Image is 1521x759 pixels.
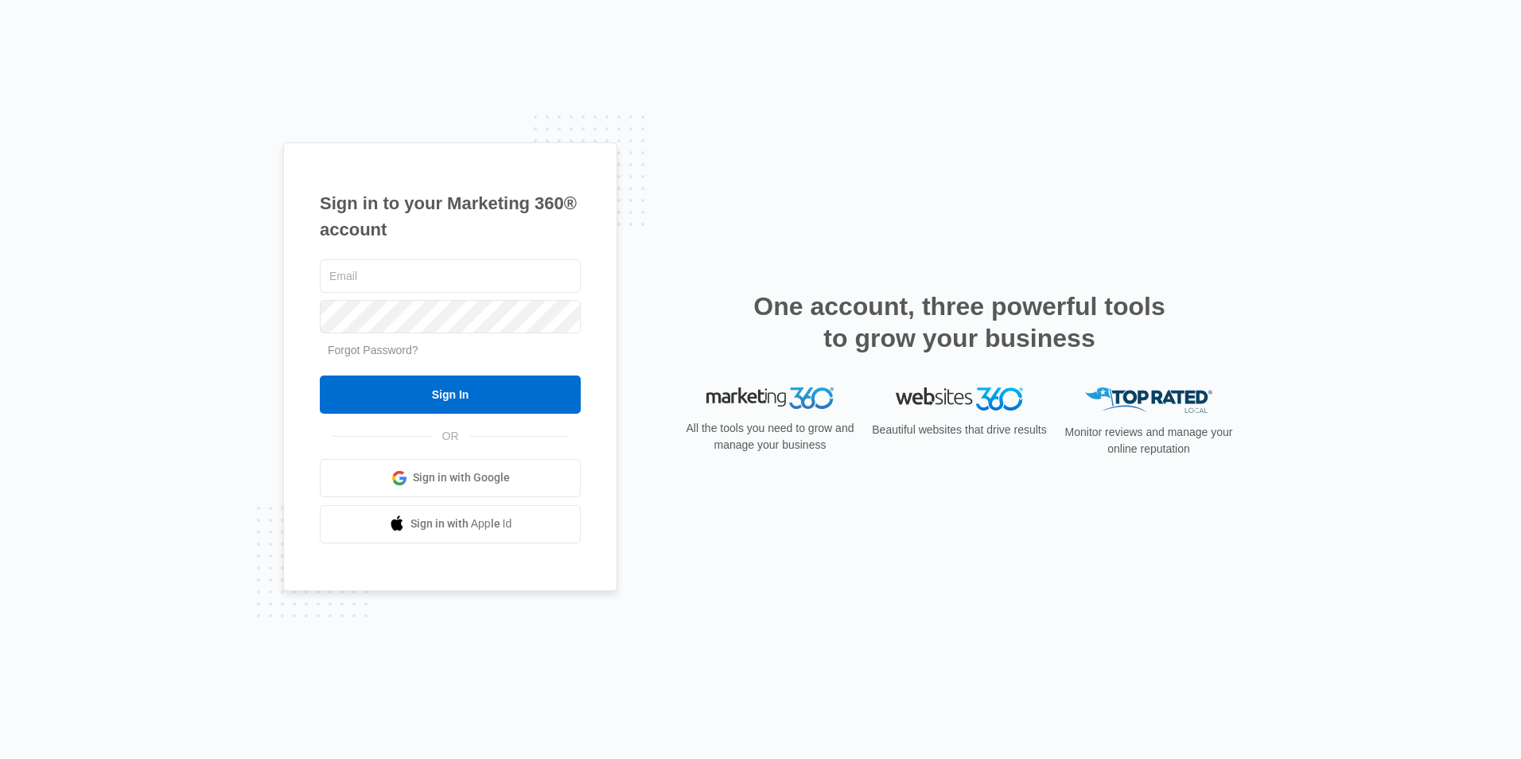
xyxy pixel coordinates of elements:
[706,387,834,410] img: Marketing 360
[320,190,581,243] h1: Sign in to your Marketing 360® account
[431,428,470,445] span: OR
[896,387,1023,411] img: Websites 360
[328,344,418,356] a: Forgot Password?
[870,422,1048,438] p: Beautiful websites that drive results
[413,469,510,486] span: Sign in with Google
[320,505,581,543] a: Sign in with Apple Id
[681,420,859,453] p: All the tools you need to grow and manage your business
[320,459,581,497] a: Sign in with Google
[1085,387,1212,414] img: Top Rated Local
[320,376,581,414] input: Sign In
[749,290,1170,354] h2: One account, three powerful tools to grow your business
[320,259,581,293] input: Email
[410,516,512,532] span: Sign in with Apple Id
[1060,424,1238,457] p: Monitor reviews and manage your online reputation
